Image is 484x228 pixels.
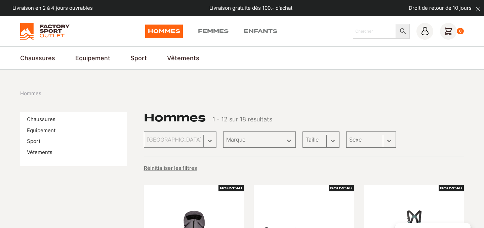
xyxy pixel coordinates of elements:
a: Chaussures [20,53,55,63]
a: Vêtements [27,149,52,155]
a: Enfants [244,25,277,38]
nav: breadcrumbs [20,90,41,98]
p: Livraison en 2 à 4 jours ouvrables [12,4,93,12]
h1: Hommes [144,112,206,123]
a: Sport [130,53,147,63]
div: 0 [457,28,464,35]
a: Femmes [198,25,229,38]
a: Chaussures [27,116,55,122]
p: Livraison gratuite dès 100.- d'achat [209,4,292,12]
img: Factory Sport Outlet [20,23,70,40]
span: Hommes [20,90,41,98]
a: Equipement [27,127,55,134]
a: Vêtements [167,53,199,63]
input: Chercher [353,24,396,39]
p: Droit de retour de 10 jours [409,4,472,12]
button: dismiss [472,3,484,15]
a: Sport [27,138,40,144]
a: Equipement [75,53,110,63]
a: Hommes [145,25,183,38]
